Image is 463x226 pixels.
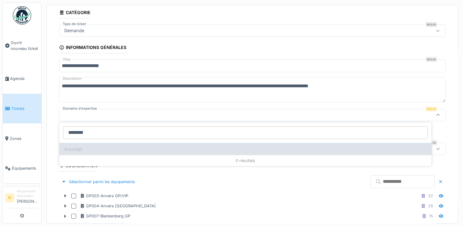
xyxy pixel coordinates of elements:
[80,193,128,199] div: GP003-Anvers GP/VIP
[80,213,130,219] div: GP007-Blankenberg GP
[426,107,437,111] div: Requis
[11,106,39,111] span: Tickets
[62,106,98,111] label: Domaine d'expertise
[10,76,39,81] span: Agenda
[59,8,91,18] div: Catégorie
[3,64,41,94] a: Agenda
[59,155,431,166] div: 0 résultats
[62,75,83,82] label: Description
[429,213,433,219] div: 15
[17,189,39,198] div: Responsable demandeur
[426,22,437,27] div: Requis
[5,193,14,202] li: IV
[3,123,41,153] a: Zones
[11,40,39,51] span: Ouvrir nouveau ticket
[59,143,431,155] div: Aucun(e)
[428,203,433,209] div: 26
[13,6,31,24] img: Badge_color-CXgf-gQk.svg
[426,57,437,62] div: Requis
[5,189,39,208] a: IV Responsable demandeur[PERSON_NAME]
[59,161,98,171] div: Localisation
[12,165,39,171] span: Équipements
[62,57,72,62] label: Titre
[59,178,137,186] div: Sélectionner parmi les équipements
[10,136,39,141] span: Zones
[3,153,41,183] a: Équipements
[3,28,41,64] a: Ouvrir nouveau ticket
[62,27,87,34] div: Demande
[17,189,39,207] li: [PERSON_NAME]
[80,203,156,209] div: GP004-Anvers [GEOGRAPHIC_DATA]
[3,94,41,124] a: Tickets
[428,193,433,199] div: 32
[62,21,87,27] label: Type de ticket
[59,43,126,53] div: Informations générales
